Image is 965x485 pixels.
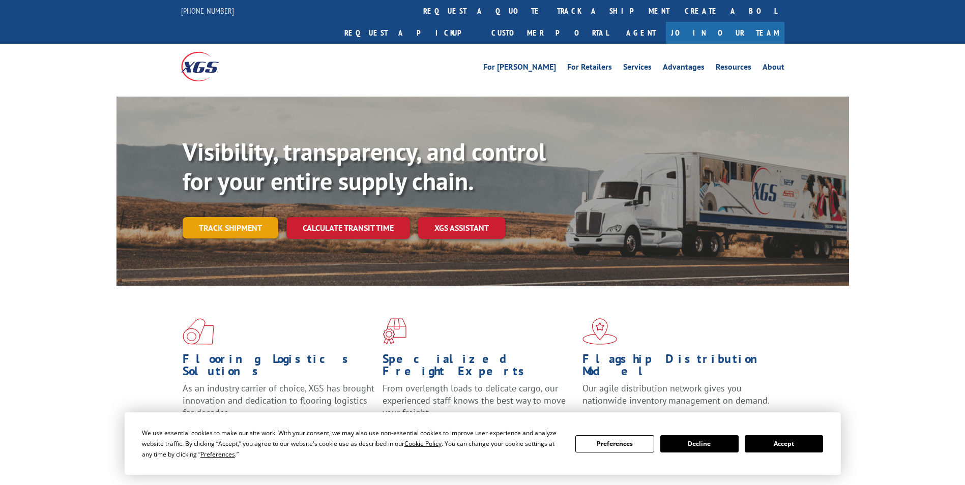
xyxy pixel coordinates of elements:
a: XGS ASSISTANT [418,217,505,239]
img: xgs-icon-focused-on-flooring-red [383,318,406,345]
a: Agent [616,22,666,44]
span: As an industry carrier of choice, XGS has brought innovation and dedication to flooring logistics... [183,382,374,418]
button: Decline [660,435,739,452]
span: Preferences [200,450,235,459]
b: Visibility, transparency, and control for your entire supply chain. [183,136,546,197]
button: Preferences [575,435,654,452]
a: For [PERSON_NAME] [483,63,556,74]
a: About [763,63,784,74]
a: Request a pickup [337,22,484,44]
button: Accept [745,435,823,452]
span: Cookie Policy [404,439,442,448]
span: Our agile distribution network gives you nationwide inventory management on demand. [582,382,770,406]
a: [PHONE_NUMBER] [181,6,234,16]
a: Calculate transit time [286,217,410,239]
div: We use essential cookies to make our site work. With your consent, we may also use non-essential ... [142,428,563,460]
h1: Specialized Freight Experts [383,353,575,382]
a: Customer Portal [484,22,616,44]
div: Cookie Consent Prompt [125,412,841,475]
a: Advantages [663,63,705,74]
img: xgs-icon-flagship-distribution-model-red [582,318,618,345]
a: Track shipment [183,217,278,238]
a: Resources [716,63,751,74]
h1: Flooring Logistics Solutions [183,353,375,382]
p: From overlength loads to delicate cargo, our experienced staff knows the best way to move your fr... [383,382,575,428]
a: Services [623,63,652,74]
img: xgs-icon-total-supply-chain-intelligence-red [183,318,214,345]
a: Join Our Team [666,22,784,44]
a: For Retailers [567,63,612,74]
h1: Flagship Distribution Model [582,353,775,382]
